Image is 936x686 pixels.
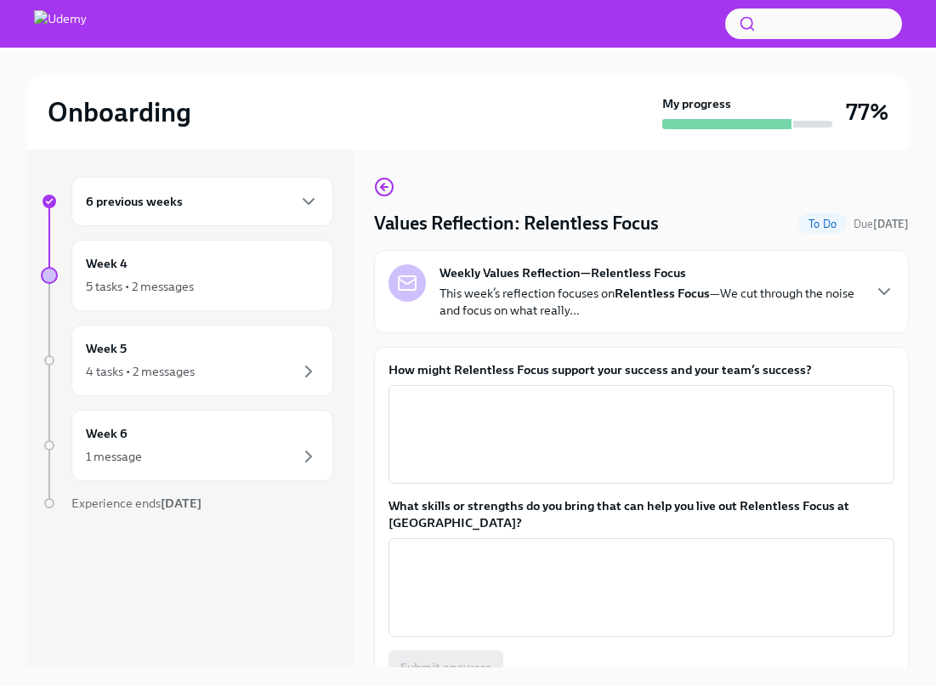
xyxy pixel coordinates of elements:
span: To Do [798,218,847,230]
div: 5 tasks • 2 messages [86,278,194,295]
label: How might Relentless Focus support your success and your team’s success? [389,361,894,378]
h4: Values Reflection: Relentless Focus [374,211,659,236]
strong: Relentless Focus [615,286,710,301]
strong: [DATE] [161,496,201,511]
span: Due [854,218,909,230]
h3: 77% [846,97,888,128]
div: 4 tasks • 2 messages [86,363,195,380]
a: Week 61 message [41,410,333,481]
div: 1 message [86,448,142,465]
p: This week’s reflection focuses on —We cut through the noise and focus on what really... [440,285,860,319]
div: 6 previous weeks [71,177,333,226]
img: Udemy [34,10,87,37]
h6: Week 4 [86,254,128,273]
h6: Week 6 [86,424,128,443]
strong: [DATE] [873,218,909,230]
label: What skills or strengths do you bring that can help you live out Relentless Focus at [GEOGRAPHIC_... [389,497,894,531]
h6: Week 5 [86,339,127,358]
h6: 6 previous weeks [86,192,183,211]
span: Experience ends [71,496,201,511]
strong: Weekly Values Reflection—Relentless Focus [440,264,686,281]
a: Week 54 tasks • 2 messages [41,325,333,396]
h2: Onboarding [48,95,191,129]
strong: My progress [662,95,731,112]
a: Week 45 tasks • 2 messages [41,240,333,311]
